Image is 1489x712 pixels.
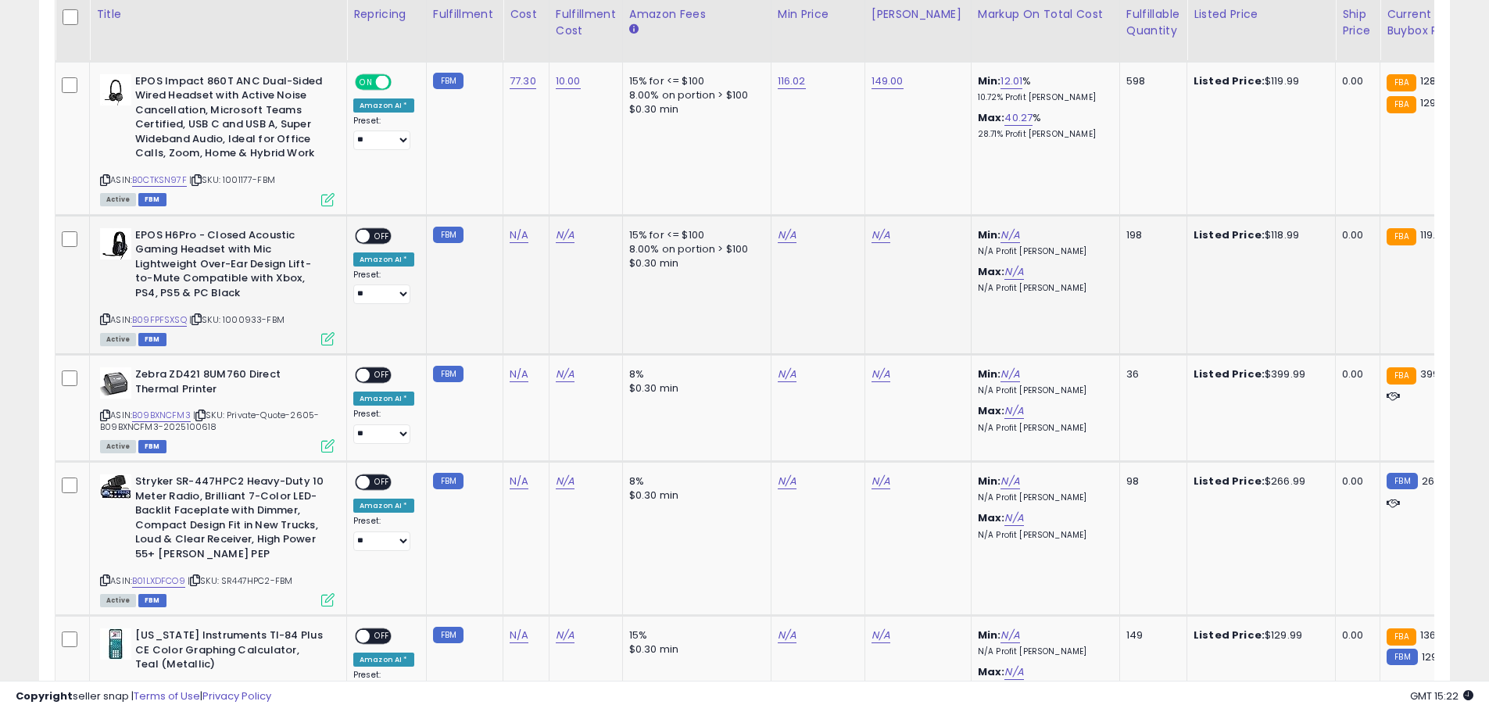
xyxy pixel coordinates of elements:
[629,242,759,256] div: 8.00% on portion > $100
[1194,474,1323,488] div: $266.99
[138,594,166,607] span: FBM
[978,385,1108,396] p: N/A Profit [PERSON_NAME]
[556,227,574,243] a: N/A
[138,193,166,206] span: FBM
[556,628,574,643] a: N/A
[100,474,131,499] img: 51va5IhRWpL._SL40_.jpg
[1004,664,1023,680] a: N/A
[1387,367,1416,385] small: FBA
[353,98,414,113] div: Amazon AI *
[1422,649,1453,664] span: 129.99
[135,74,325,165] b: EPOS Impact 860T ANC Dual-Sided Wired Headset with Active Noise Cancellation, Microsoft Teams Cer...
[1000,367,1019,382] a: N/A
[1342,74,1368,88] div: 0.00
[872,227,890,243] a: N/A
[872,6,965,23] div: [PERSON_NAME]
[100,367,335,451] div: ASIN:
[100,409,319,432] span: | SKU: Private-Quote-2605-B09BXNCFM3-2025100618
[1422,474,1456,488] span: 269.99
[978,510,1005,525] b: Max:
[978,474,1001,488] b: Min:
[1387,6,1467,39] div: Current Buybox Price
[100,594,136,607] span: All listings currently available for purchase on Amazon
[778,367,796,382] a: N/A
[16,689,73,703] strong: Copyright
[134,689,200,703] a: Terms of Use
[1420,628,1451,642] span: 136.98
[1194,74,1323,88] div: $119.99
[629,88,759,102] div: 8.00% on portion > $100
[556,6,616,39] div: Fulfillment Cost
[1126,628,1175,642] div: 149
[629,642,759,657] div: $0.30 min
[100,474,335,605] div: ASIN:
[189,313,285,326] span: | SKU: 1000933-FBM
[978,129,1108,140] p: 28.71% Profit [PERSON_NAME]
[132,313,187,327] a: B09FPFSXSQ
[556,367,574,382] a: N/A
[978,73,1001,88] b: Min:
[872,73,904,89] a: 149.00
[978,110,1005,125] b: Max:
[1000,628,1019,643] a: N/A
[353,270,414,305] div: Preset:
[353,116,414,151] div: Preset:
[1342,228,1368,242] div: 0.00
[978,264,1005,279] b: Max:
[629,474,759,488] div: 8%
[978,664,1005,679] b: Max:
[96,6,340,23] div: Title
[778,6,858,23] div: Min Price
[188,574,292,587] span: | SKU: SR447HPC2-FBM
[433,73,464,89] small: FBM
[872,474,890,489] a: N/A
[778,628,796,643] a: N/A
[510,628,528,643] a: N/A
[100,74,131,106] img: 31MKksPrR3L._SL40_.jpg
[356,75,376,88] span: ON
[1000,227,1019,243] a: N/A
[556,73,581,89] a: 10.00
[978,246,1108,257] p: N/A Profit [PERSON_NAME]
[433,627,464,643] small: FBM
[978,530,1108,541] p: N/A Profit [PERSON_NAME]
[510,367,528,382] a: N/A
[1420,227,1448,242] span: 119.99
[1004,110,1033,126] a: 40.27
[978,367,1001,381] b: Min:
[778,474,796,489] a: N/A
[629,228,759,242] div: 15% for <= $100
[556,474,574,489] a: N/A
[138,440,166,453] span: FBM
[629,23,639,37] small: Amazon Fees.
[433,227,464,243] small: FBM
[433,473,464,489] small: FBM
[1387,473,1417,489] small: FBM
[978,628,1001,642] b: Min:
[978,492,1108,503] p: N/A Profit [PERSON_NAME]
[1194,228,1323,242] div: $118.99
[16,689,271,704] div: seller snap | |
[100,193,136,206] span: All listings currently available for purchase on Amazon
[510,73,536,89] a: 77.30
[370,630,395,643] span: OFF
[132,174,187,187] a: B0CTKSN97F
[1004,264,1023,280] a: N/A
[1194,367,1323,381] div: $399.99
[1387,96,1416,113] small: FBA
[1004,403,1023,419] a: N/A
[138,333,166,346] span: FBM
[510,6,542,23] div: Cost
[629,367,759,381] div: 8%
[1194,6,1329,23] div: Listed Price
[1342,474,1368,488] div: 0.00
[1387,74,1416,91] small: FBA
[629,74,759,88] div: 15% for <= $100
[353,6,420,23] div: Repricing
[353,516,414,551] div: Preset:
[510,227,528,243] a: N/A
[778,227,796,243] a: N/A
[510,474,528,489] a: N/A
[135,628,325,676] b: [US_STATE] Instruments TI-84 Plus CE Color Graphing Calculator, Teal (Metallic)
[100,628,131,660] img: 41W9NDT-I2L._SL40_.jpg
